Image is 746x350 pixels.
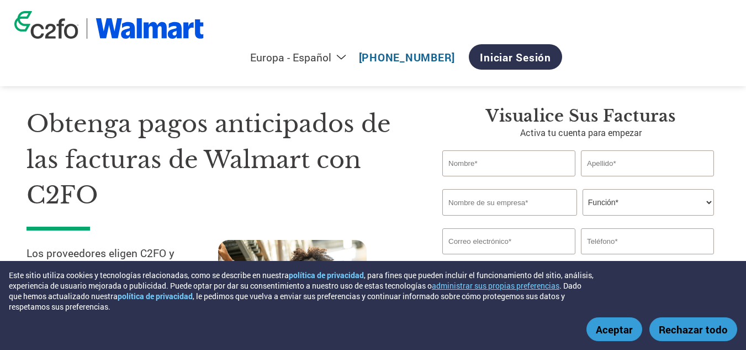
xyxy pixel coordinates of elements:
[469,44,562,70] a: Iniciar sesión
[596,322,633,336] font: Aceptar
[442,177,556,185] font: El nombre no es válido o es demasiado largo.
[480,50,551,64] font: Iniciar sesión
[218,240,367,349] img: trabajador de la cadena de suministro
[359,50,456,64] a: [PHONE_NUMBER]
[27,109,391,210] font: Obtenga pagos anticipados de las facturas de Walmart con C2FO
[9,280,581,301] font: . Dado que hemos actualizado nuestra
[96,18,204,39] img: Walmart
[581,255,652,263] font: Número de teléfono inválido
[520,127,642,138] font: Activa tu cuenta para empezar
[581,150,714,176] input: Apellido*
[442,217,652,224] font: El nombre de la empresa no es válido o el nombre de la empresa es demasiado largo
[581,228,714,254] input: Teléfono*
[442,150,575,176] input: Nombre*
[649,317,737,341] button: Rechazar todo
[486,106,676,126] font: Visualice sus facturas
[432,280,559,291] button: administrar sus propias preferencias
[9,270,594,291] font: , para fines que pueden incluir el funcionamiento del sitio, análisis, experiencia de usuario mej...
[9,291,565,312] font: , le pedimos que vuelva a enviar sus preferencias y continuar informado sobre cómo protegemos sus...
[586,317,642,341] button: Aceptar
[118,291,193,301] a: política de privacidad
[581,177,710,185] font: Apellido no válido o el apellido es demasiado largo
[442,228,575,254] input: Formato de correo electrónico no válido
[289,270,364,280] a: política de privacidad
[14,11,78,39] img: logotipo de c2fo
[659,322,728,336] font: Rechazar todo
[27,246,174,276] font: Los proveedores eligen C2FO y el
[442,189,577,216] input: Nombre de su empresa*
[583,189,714,216] select: Título/Rol
[9,270,289,280] font: Este sitio utiliza cookies y tecnologías relacionadas, como se describe en nuestra
[442,255,543,263] font: Dirección de correo electrónico no válida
